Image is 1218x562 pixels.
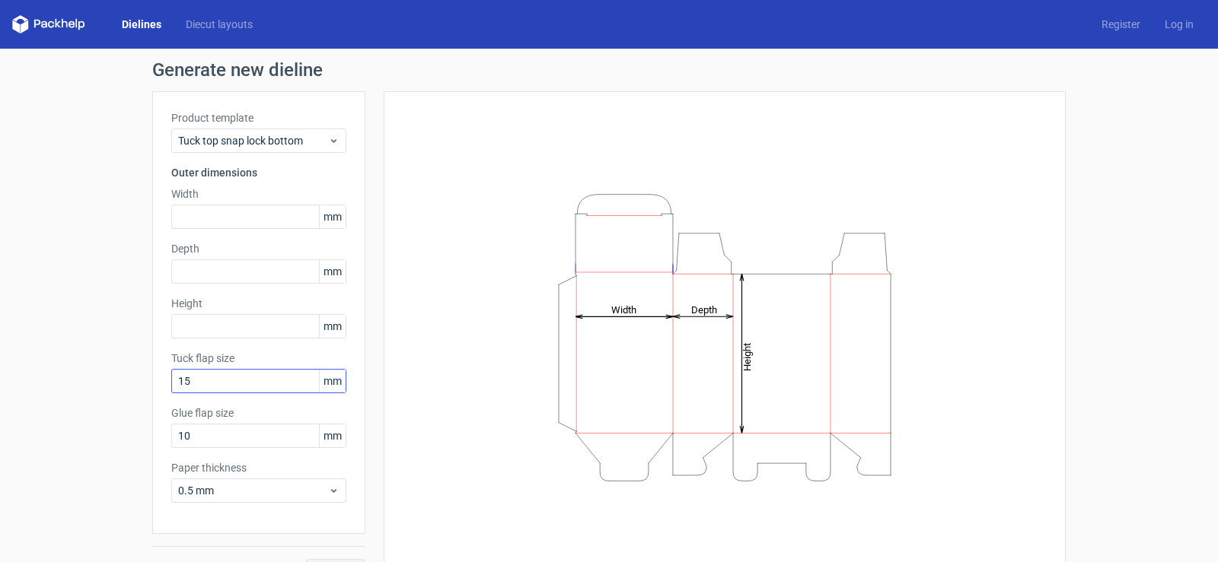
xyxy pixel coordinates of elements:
[110,17,174,32] a: Dielines
[741,342,753,370] tspan: Height
[171,296,346,311] label: Height
[171,186,346,202] label: Width
[319,260,346,283] span: mm
[171,241,346,256] label: Depth
[319,315,346,338] span: mm
[691,303,717,315] tspan: Depth
[171,405,346,421] label: Glue flap size
[611,303,636,315] tspan: Width
[171,460,346,475] label: Paper thickness
[171,110,346,125] label: Product template
[152,61,1066,79] h1: Generate new dieline
[319,205,346,228] span: mm
[178,133,328,148] span: Tuck top snap lock bottom
[171,351,346,366] label: Tuck flap size
[178,483,328,498] span: 0.5 mm
[1089,17,1153,32] a: Register
[171,165,346,180] h3: Outer dimensions
[319,424,346,447] span: mm
[174,17,265,32] a: Diecut layouts
[319,370,346,392] span: mm
[1153,17,1206,32] a: Log in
